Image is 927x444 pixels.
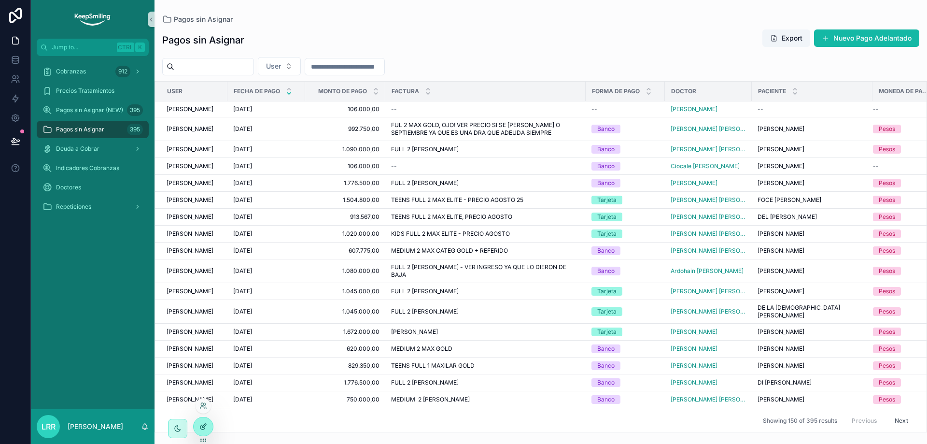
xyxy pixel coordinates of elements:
[671,267,746,275] a: Ardohain [PERSON_NAME]
[671,379,746,387] a: [PERSON_NAME]
[758,105,867,113] a: --
[167,230,222,238] a: [PERSON_NAME]
[591,162,659,171] a: Banco
[167,345,213,353] span: [PERSON_NAME]
[311,267,379,275] a: 1.080.000,00
[758,125,804,133] span: [PERSON_NAME]
[879,378,895,387] div: Pesos
[758,362,804,370] span: [PERSON_NAME]
[233,125,299,133] a: [DATE]
[311,345,379,353] span: 620.000,00
[391,308,580,315] a: FULL 2 [PERSON_NAME]
[37,159,149,177] a: Indicadores Cobranzas
[311,287,379,295] a: 1.045.000,00
[37,63,149,80] a: Cobranzas912
[597,125,615,133] div: Banco
[671,267,744,275] a: Ardohain [PERSON_NAME]
[391,263,580,279] a: FULL 2 [PERSON_NAME] - VER INGRESO YA QUE LO DIERON DE BAJA
[758,162,867,170] a: [PERSON_NAME]
[591,105,659,113] a: --
[311,379,379,387] a: 1.776.500,00
[167,145,213,153] span: [PERSON_NAME]
[117,43,134,52] span: Ctrl
[311,247,379,255] a: 607.775,00
[233,105,252,113] span: [DATE]
[671,213,746,221] a: [PERSON_NAME] [PERSON_NAME]
[127,104,143,116] div: 395
[73,12,112,27] img: App logo
[597,229,617,238] div: Tarjeta
[311,145,379,153] a: 1.090.000,00
[879,125,895,133] div: Pesos
[879,196,895,204] div: Pesos
[167,162,222,170] a: [PERSON_NAME]
[591,145,659,154] a: Banco
[37,39,149,56] button: Jump to...CtrlK
[37,101,149,119] a: Pagos sin Asignar (NEW)395
[758,287,867,295] a: [PERSON_NAME]
[671,162,746,170] a: Ciocale [PERSON_NAME]
[758,345,804,353] span: [PERSON_NAME]
[391,308,459,315] span: FULL 2 [PERSON_NAME]
[597,179,615,187] div: Banco
[167,379,222,387] a: [PERSON_NAME]
[671,328,717,336] span: [PERSON_NAME]
[56,203,91,211] span: Repeticiones
[879,361,895,370] div: Pesos
[115,66,130,77] div: 912
[391,345,452,353] span: MEDIUM 2 MAX GOLD
[167,213,213,221] span: [PERSON_NAME]
[233,196,252,204] span: [DATE]
[671,247,746,255] a: [PERSON_NAME] [PERSON_NAME]
[56,184,81,191] span: Doctores
[591,328,659,336] a: Tarjeta
[391,162,397,170] span: --
[233,308,299,315] a: [DATE]
[671,179,717,187] a: [PERSON_NAME]
[233,196,299,204] a: [DATE]
[671,345,717,353] a: [PERSON_NAME]
[391,247,508,255] span: MEDIUM 2 MAX CATEG GOLD + REFERIDO
[167,362,213,370] span: [PERSON_NAME]
[233,287,299,295] a: [DATE]
[167,213,222,221] a: [PERSON_NAME]
[233,287,252,295] span: [DATE]
[758,179,867,187] a: [PERSON_NAME]
[391,105,397,113] span: --
[758,328,867,336] a: [PERSON_NAME]
[167,162,213,170] span: [PERSON_NAME]
[758,213,867,221] a: DEL [PERSON_NAME]
[311,213,379,221] span: 913.567,00
[758,267,804,275] span: [PERSON_NAME]
[31,56,154,228] div: scrollable content
[758,213,817,221] span: DEL [PERSON_NAME]
[671,196,746,204] a: [PERSON_NAME] [PERSON_NAME]
[167,247,213,255] span: [PERSON_NAME]
[167,328,222,336] a: [PERSON_NAME]
[167,105,222,113] a: [PERSON_NAME]
[233,105,299,113] a: [DATE]
[311,105,379,113] a: 106.000,00
[167,345,222,353] a: [PERSON_NAME]
[591,344,659,353] a: Banco
[311,230,379,238] a: 1.020.000,00
[233,230,299,238] a: [DATE]
[56,126,104,133] span: Pagos sin Asignar
[671,362,717,370] a: [PERSON_NAME]
[233,308,252,315] span: [DATE]
[671,105,717,113] span: [PERSON_NAME]
[311,162,379,170] a: 106.000,00
[597,145,615,154] div: Banco
[591,125,659,133] a: Banco
[591,378,659,387] a: Banco
[671,230,746,238] a: [PERSON_NAME] [PERSON_NAME]
[233,247,299,255] a: [DATE]
[233,379,299,387] a: [DATE]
